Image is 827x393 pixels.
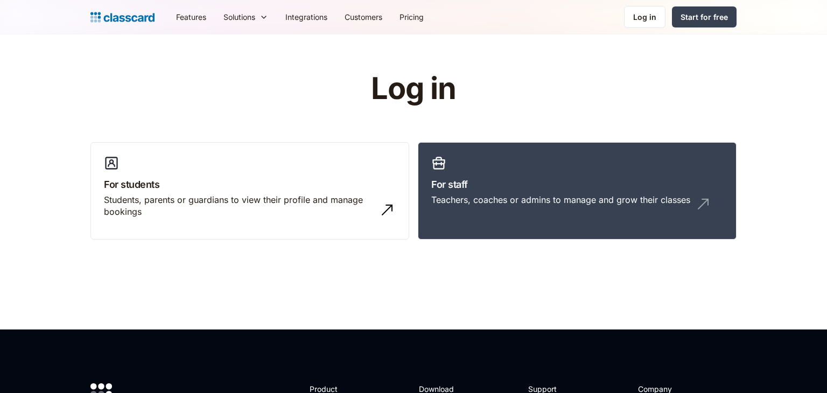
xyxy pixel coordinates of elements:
[391,5,432,29] a: Pricing
[90,142,409,240] a: For studentsStudents, parents or guardians to view their profile and manage bookings
[633,11,656,23] div: Log in
[681,11,728,23] div: Start for free
[104,194,374,218] div: Students, parents or guardians to view their profile and manage bookings
[90,10,155,25] a: home
[336,5,391,29] a: Customers
[243,72,585,106] h1: Log in
[431,194,690,206] div: Teachers, coaches or admins to manage and grow their classes
[431,177,723,192] h3: For staff
[167,5,215,29] a: Features
[104,177,396,192] h3: For students
[418,142,737,240] a: For staffTeachers, coaches or admins to manage and grow their classes
[624,6,665,28] a: Log in
[215,5,277,29] div: Solutions
[277,5,336,29] a: Integrations
[223,11,255,23] div: Solutions
[672,6,737,27] a: Start for free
